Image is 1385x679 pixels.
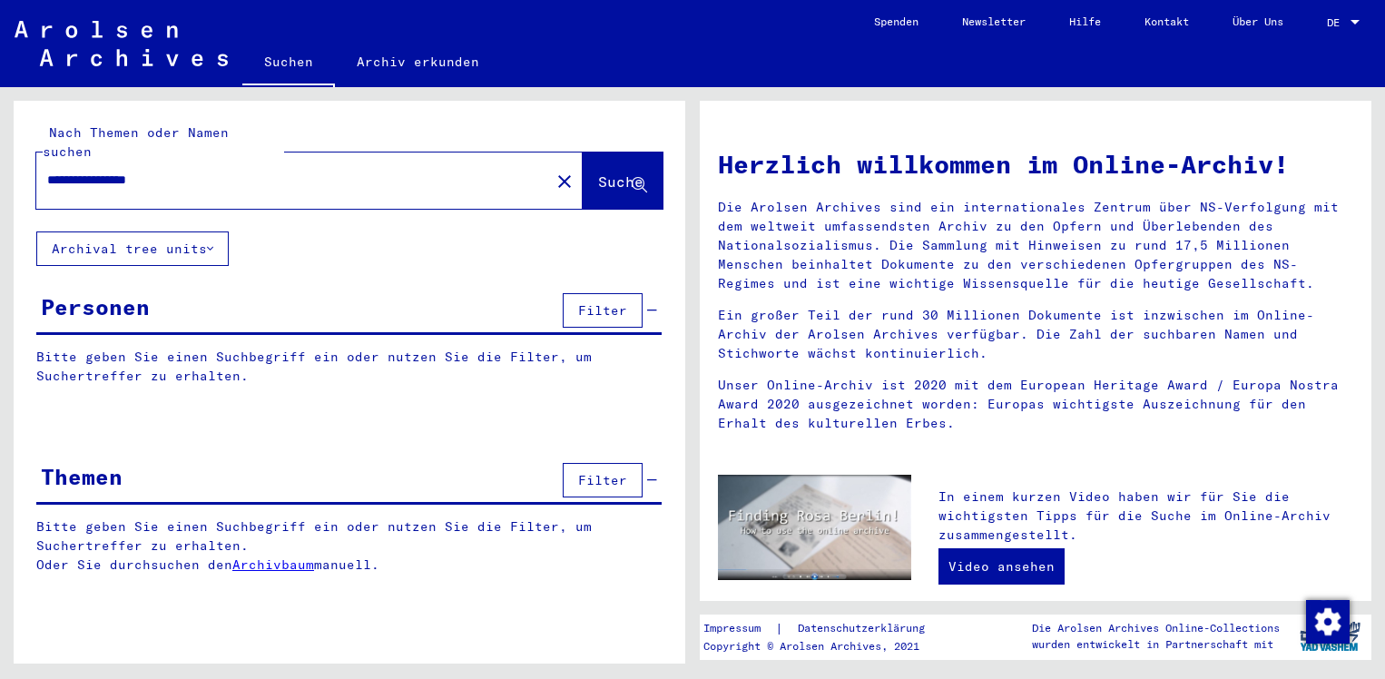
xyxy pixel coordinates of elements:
a: Archivbaum [232,556,314,573]
div: Personen [41,290,150,323]
a: Datenschutzerklärung [783,619,947,638]
a: Archiv erkunden [335,40,501,84]
img: yv_logo.png [1296,614,1364,659]
span: Filter [578,472,627,488]
button: Filter [563,463,643,497]
button: Archival tree units [36,231,229,266]
div: Zustimmung ändern [1305,599,1349,643]
button: Suche [583,153,663,209]
span: Filter [578,302,627,319]
p: Bitte geben Sie einen Suchbegriff ein oder nutzen Sie die Filter, um Suchertreffer zu erhalten. O... [36,517,663,575]
img: Zustimmung ändern [1306,600,1350,644]
img: video.jpg [718,475,911,580]
span: DE [1327,16,1347,29]
p: Copyright © Arolsen Archives, 2021 [703,638,947,654]
div: | [703,619,947,638]
div: Themen [41,460,123,493]
p: In einem kurzen Video haben wir für Sie die wichtigsten Tipps für die Suche im Online-Archiv zusa... [938,487,1353,545]
p: Die Arolsen Archives Online-Collections [1032,620,1280,636]
img: Arolsen_neg.svg [15,21,228,66]
button: Clear [546,162,583,199]
span: Suche [598,172,643,191]
p: Die Arolsen Archives sind ein internationales Zentrum über NS-Verfolgung mit dem weltweit umfasse... [718,198,1353,293]
a: Suchen [242,40,335,87]
p: Unser Online-Archiv ist 2020 mit dem European Heritage Award / Europa Nostra Award 2020 ausgezeic... [718,376,1353,433]
a: Impressum [703,619,775,638]
mat-icon: close [554,171,575,192]
p: wurden entwickelt in Partnerschaft mit [1032,636,1280,653]
a: Video ansehen [938,548,1065,585]
h1: Herzlich willkommen im Online-Archiv! [718,145,1353,183]
mat-label: Nach Themen oder Namen suchen [43,124,229,160]
p: Ein großer Teil der rund 30 Millionen Dokumente ist inzwischen im Online-Archiv der Arolsen Archi... [718,306,1353,363]
p: Bitte geben Sie einen Suchbegriff ein oder nutzen Sie die Filter, um Suchertreffer zu erhalten. [36,348,662,386]
button: Filter [563,293,643,328]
